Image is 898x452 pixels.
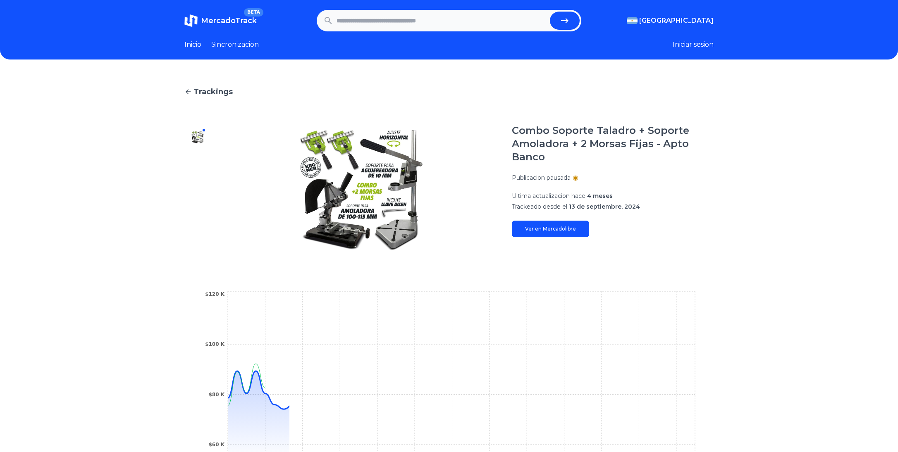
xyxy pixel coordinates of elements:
button: Iniciar sesion [673,40,714,50]
img: Argentina [627,17,638,24]
img: Combo Soporte Taladro + Soporte Amoladora + 2 Morsas Fijas - Apto Banco [191,210,204,223]
tspan: $120 K [205,291,225,297]
span: [GEOGRAPHIC_DATA] [639,16,714,26]
p: Publicacion pausada [512,174,571,182]
tspan: $60 K [208,442,224,447]
a: Ver en Mercadolibre [512,221,589,237]
img: Combo Soporte Taladro + Soporte Amoladora + 2 Morsas Fijas - Apto Banco [191,157,204,170]
tspan: $100 K [205,341,225,347]
img: Combo Soporte Taladro + Soporte Amoladora + 2 Morsas Fijas - Apto Banco [227,124,495,256]
h1: Combo Soporte Taladro + Soporte Amoladora + 2 Morsas Fijas - Apto Banco [512,124,714,164]
img: Combo Soporte Taladro + Soporte Amoladora + 2 Morsas Fijas - Apto Banco [191,183,204,197]
a: MercadoTrackBETA [184,14,257,27]
span: Trackings [193,86,233,98]
a: Trackings [184,86,714,98]
span: Ultima actualizacion hace [512,192,585,200]
span: MercadoTrack [201,16,257,25]
button: [GEOGRAPHIC_DATA] [627,16,714,26]
span: BETA [244,8,263,17]
a: Inicio [184,40,201,50]
img: MercadoTrack [184,14,198,27]
span: Trackeado desde el [512,203,567,210]
tspan: $80 K [208,392,224,397]
span: 4 meses [587,192,613,200]
a: Sincronizacion [211,40,259,50]
img: Combo Soporte Taladro + Soporte Amoladora + 2 Morsas Fijas - Apto Banco [191,236,204,250]
img: Combo Soporte Taladro + Soporte Amoladora + 2 Morsas Fijas - Apto Banco [191,131,204,144]
span: 13 de septiembre, 2024 [569,203,640,210]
